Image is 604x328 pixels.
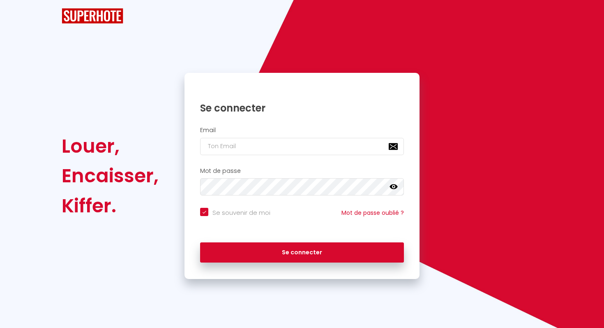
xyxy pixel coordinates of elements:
a: Mot de passe oublié ? [341,209,404,217]
button: Se connecter [200,242,404,263]
img: SuperHote logo [62,8,123,23]
div: Louer, [62,131,159,161]
h2: Mot de passe [200,167,404,174]
input: Ton Email [200,138,404,155]
div: Kiffer. [62,191,159,221]
h2: Email [200,127,404,134]
div: Encaisser, [62,161,159,191]
h1: Se connecter [200,102,404,114]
